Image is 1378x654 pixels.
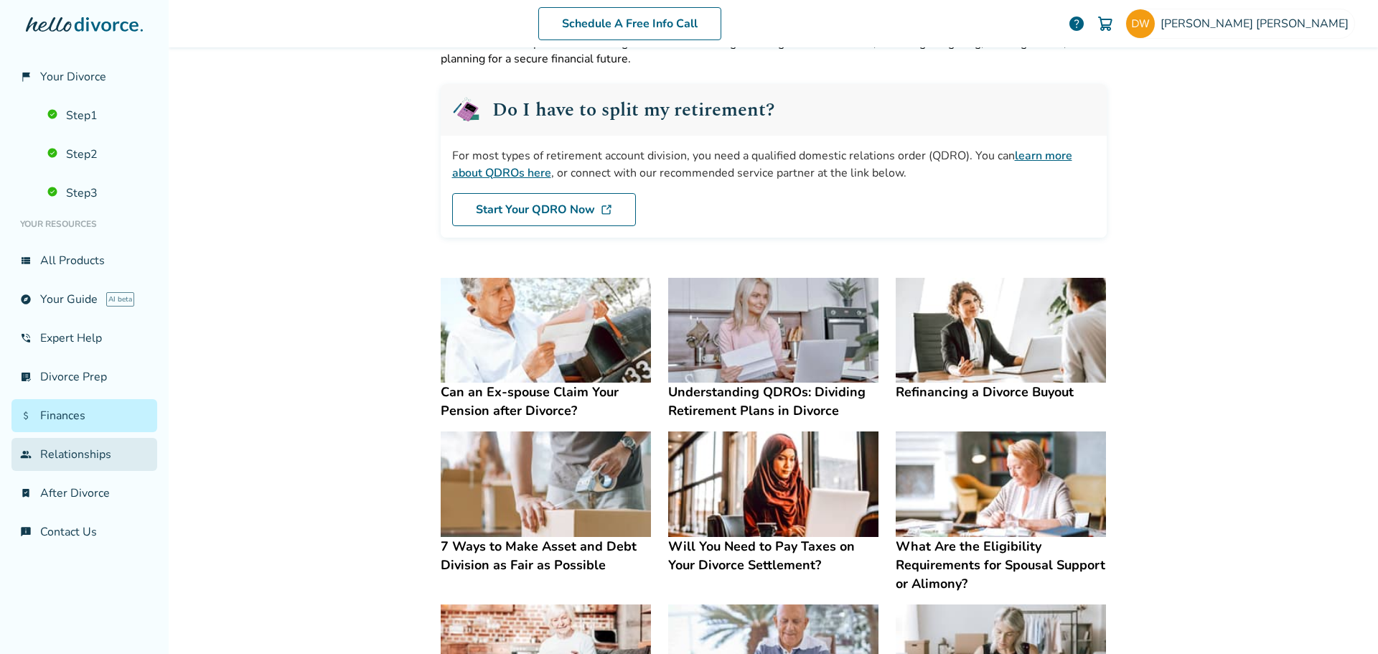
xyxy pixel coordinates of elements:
[39,138,157,171] a: Step2
[441,383,651,420] h4: Can an Ex-spouse Claim Your Pension after Divorce?
[39,99,157,132] a: Step1
[20,71,32,83] span: flag_2
[20,332,32,344] span: phone_in_talk
[20,487,32,499] span: bookmark_check
[441,431,651,574] a: 7 Ways to Make Asset and Debt Division as Fair as Possible7 Ways to Make Asset and Debt Division ...
[1068,15,1085,32] a: help
[20,410,32,421] span: attach_money
[11,438,157,471] a: groupRelationships
[896,431,1106,537] img: What Are the Eligibility Requirements for Spousal Support or Alimony?
[668,537,878,574] h4: Will You Need to Pay Taxes on Your Divorce Settlement?
[668,278,878,383] img: Understanding QDROs: Dividing Retirement Plans in Divorce
[20,449,32,460] span: group
[11,360,157,393] a: list_alt_checkDivorce Prep
[1161,16,1354,32] span: [PERSON_NAME] [PERSON_NAME]
[20,255,32,266] span: view_list
[11,515,157,548] a: chat_infoContact Us
[538,7,721,40] a: Schedule A Free Info Call
[452,193,636,226] a: Start Your QDRO Now
[668,278,878,421] a: Understanding QDROs: Dividing Retirement Plans in DivorceUnderstanding QDROs: Dividing Retirement...
[40,69,106,85] span: Your Divorce
[11,244,157,277] a: view_listAll Products
[668,431,878,537] img: Will You Need to Pay Taxes on Your Divorce Settlement?
[11,399,157,432] a: attach_moneyFinances
[11,60,157,93] a: flag_2Your Divorce
[1306,585,1378,654] iframe: Chat Widget
[1097,15,1114,32] img: Cart
[11,283,157,316] a: exploreYour GuideAI beta
[452,95,481,124] img: QDRO
[452,147,1095,182] div: For most types of retirement account division, you need a qualified domestic relations order (QDR...
[601,204,612,215] img: DL
[441,278,651,421] a: Can an Ex-spouse Claim Your Pension after Divorce?Can an Ex-spouse Claim Your Pension after Divorce?
[896,383,1106,401] h4: Refinancing a Divorce Buyout
[20,371,32,383] span: list_alt_check
[20,294,32,305] span: explore
[896,537,1106,593] h4: What Are the Eligibility Requirements for Spousal Support or Alimony?
[11,322,157,355] a: phone_in_talkExpert Help
[896,431,1106,593] a: What Are the Eligibility Requirements for Spousal Support or Alimony?What Are the Eligibility Req...
[11,210,157,238] li: Your Resources
[441,537,651,574] h4: 7 Ways to Make Asset and Debt Division as Fair as Possible
[896,278,1106,383] img: Refinancing a Divorce Buyout
[896,278,1106,402] a: Refinancing a Divorce BuyoutRefinancing a Divorce Buyout
[11,477,157,510] a: bookmark_checkAfter Divorce
[441,278,651,383] img: Can an Ex-spouse Claim Your Pension after Divorce?
[668,383,878,420] h4: Understanding QDROs: Dividing Retirement Plans in Divorce
[106,292,134,307] span: AI beta
[668,431,878,574] a: Will You Need to Pay Taxes on Your Divorce Settlement?Will You Need to Pay Taxes on Your Divorce ...
[492,101,774,119] h2: Do I have to split my retirement?
[1126,9,1155,38] img: djwother@yahoo.com
[39,177,157,210] a: Step3
[20,526,32,538] span: chat_info
[441,431,651,537] img: 7 Ways to Make Asset and Debt Division as Fair as Possible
